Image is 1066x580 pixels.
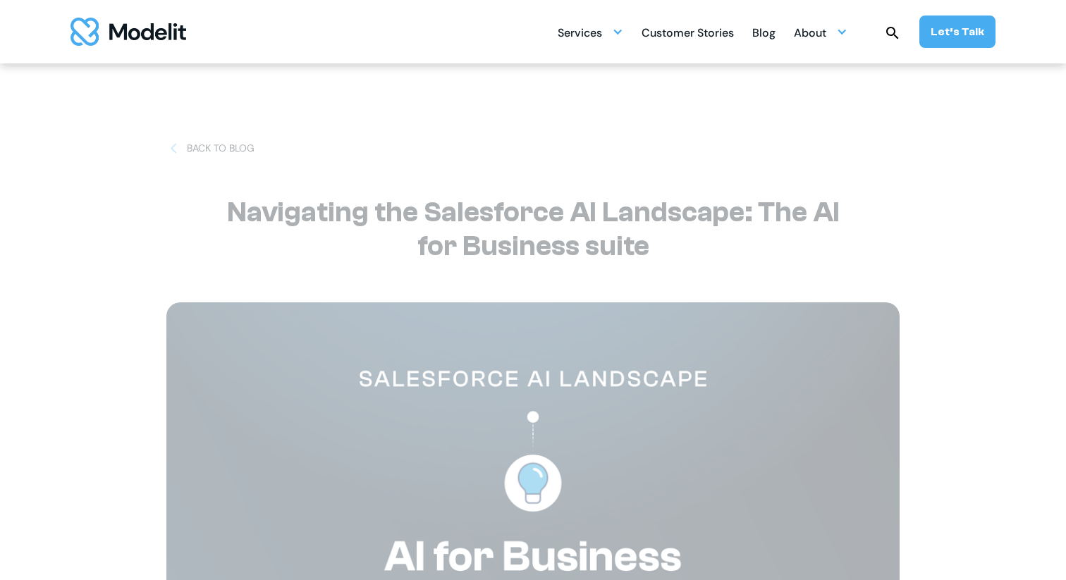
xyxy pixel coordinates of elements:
[166,141,255,156] a: BACK TO BLOG
[794,18,847,46] div: About
[642,18,734,46] a: Customer Stories
[794,20,826,48] div: About
[558,18,623,46] div: Services
[558,20,602,48] div: Services
[187,141,255,156] div: BACK TO BLOG
[752,18,776,46] a: Blog
[752,20,776,48] div: Blog
[642,20,734,48] div: Customer Stories
[71,18,186,46] a: home
[71,18,186,46] img: modelit logo
[216,195,850,263] h1: Navigating the Salesforce AI Landscape: The AI for Business suite
[919,16,995,48] a: Let’s Talk
[931,24,984,39] div: Let’s Talk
